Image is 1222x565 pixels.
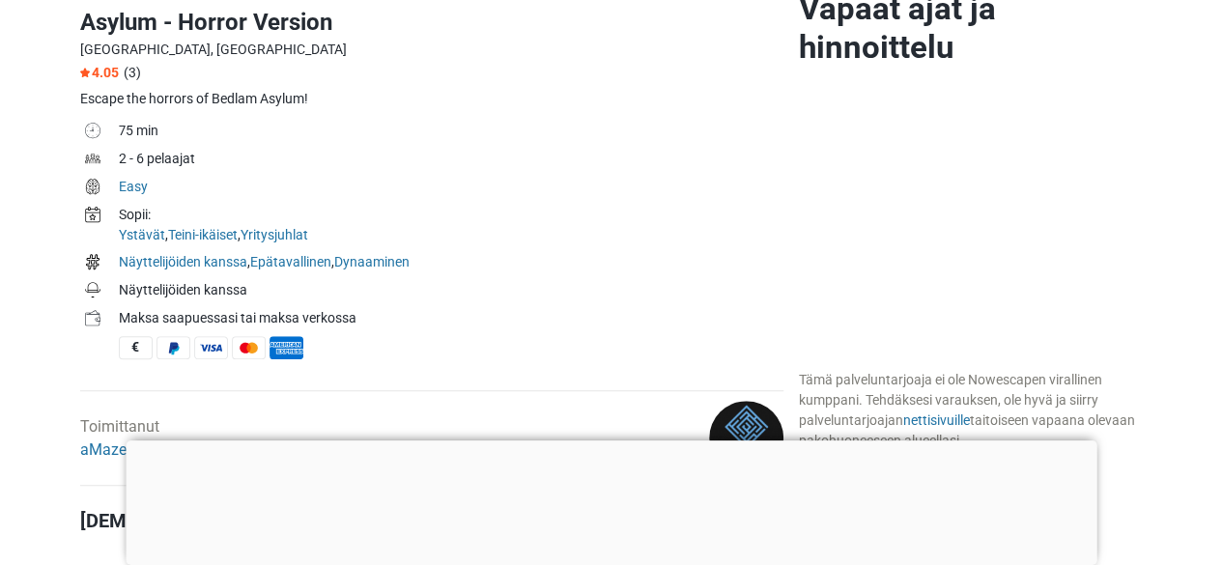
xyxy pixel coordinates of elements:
span: 4.05 [80,65,119,80]
td: Näyttelijöiden kanssa [119,278,783,306]
iframe: Advertisement [126,440,1096,560]
div: Sopii: [119,205,783,225]
div: [GEOGRAPHIC_DATA], [GEOGRAPHIC_DATA] [80,40,783,60]
a: Dynaaminen [334,254,410,269]
span: Visa [194,336,228,359]
span: (3) [124,65,141,80]
a: Yritysjuhlat [241,227,308,242]
iframe: Advertisement [799,90,1143,360]
span: Käteinen [119,336,153,359]
a: aMazed [80,440,135,459]
span: American Express [270,336,303,359]
a: nettisivuille [903,412,970,428]
a: Teini-ikäiset [168,227,238,242]
a: Ystävät [119,227,165,242]
div: Tämä palveluntarjoaja ei ole Nowescapen virallinen kumppani. Tehdäksesi varauksen, ole hyvä ja si... [799,370,1143,451]
div: Toimittanut [80,415,159,462]
img: ffeabd223de0d4eal.png [709,401,783,475]
h1: Asylum - Horror Version [80,5,783,40]
td: , , [119,250,783,278]
a: Epätavallinen [250,254,331,269]
a: Easy [119,179,148,194]
div: Maksa saapuessasi tai maksa verkossa [119,308,783,328]
span: PayPal [156,336,190,359]
img: Star [80,68,90,77]
div: Escape the horrors of Bedlam Asylum! [80,89,783,109]
td: 2 - 6 pelaajat [119,147,783,175]
td: 75 min [119,119,783,147]
h4: [DEMOGRAPHIC_DATA] [80,509,783,532]
td: , , [119,203,783,250]
a: Näyttelijöiden kanssa [119,254,247,269]
span: MasterCard [232,336,266,359]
